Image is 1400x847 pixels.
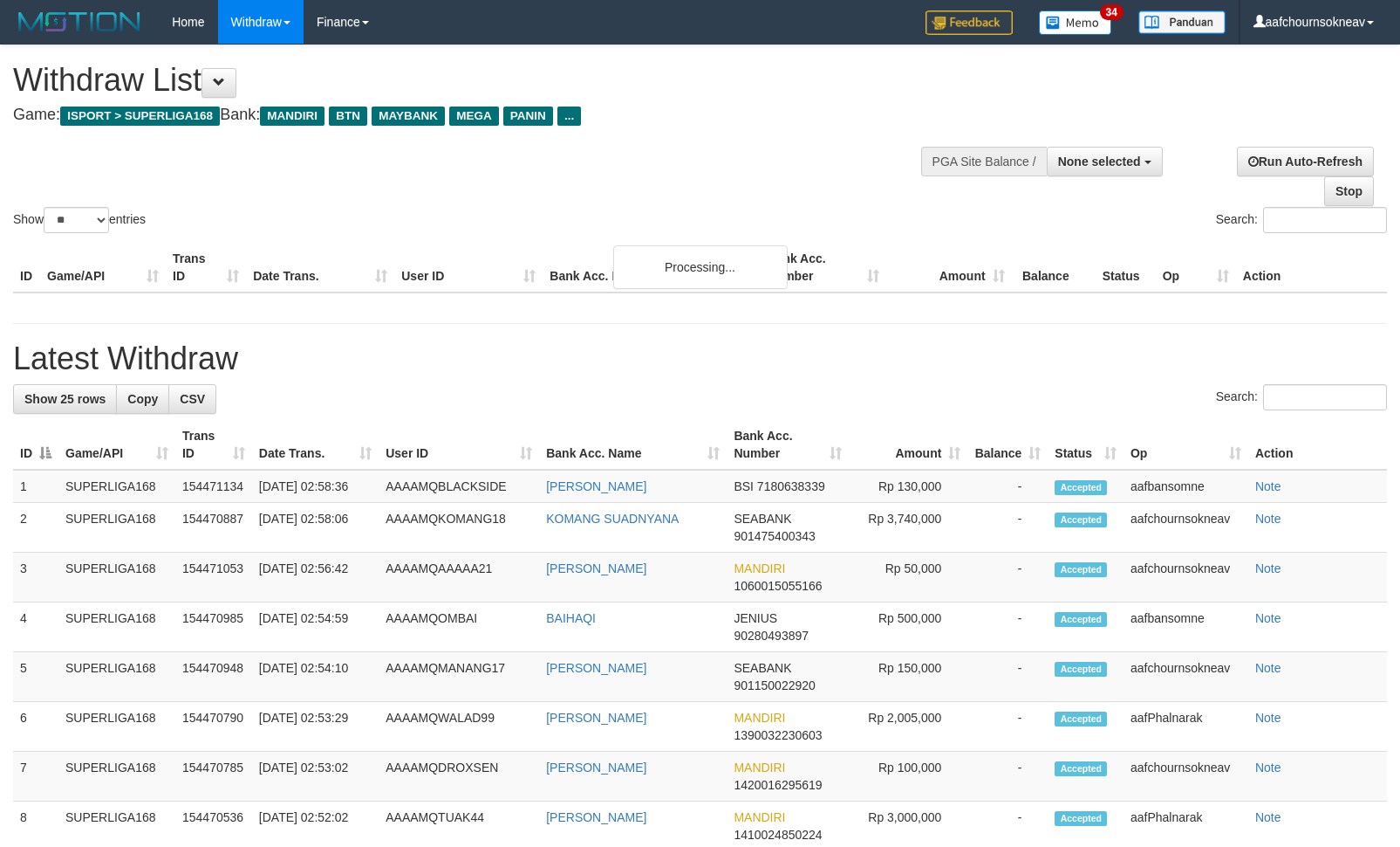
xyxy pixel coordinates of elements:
th: Bank Acc. Number: activate to sort column ascending [727,420,848,470]
td: Rp 500,000 [849,603,968,652]
td: aafchournsokneav [1123,652,1248,702]
input: Search: [1263,207,1387,233]
td: aafchournsokneav [1123,503,1248,553]
td: - [967,503,1048,553]
td: aafbansomne [1123,470,1248,503]
img: panduan.png [1138,10,1226,34]
td: - [967,752,1048,802]
span: SEABANK [734,661,791,675]
label: Search: [1216,384,1387,410]
span: Copy 901475400343 to clipboard [734,529,815,543]
span: MANDIRI [260,107,324,126]
td: 154470785 [175,752,252,802]
td: AAAAMQKOMANG18 [379,503,539,553]
span: Accepted [1055,761,1107,776]
th: Action [1248,420,1387,470]
span: MEGA [449,107,499,126]
th: Amount: activate to sort column ascending [849,420,968,470]
span: 34 [1100,4,1123,20]
td: [DATE] 02:53:02 [252,752,379,802]
span: Accepted [1055,712,1107,726]
td: 4 [13,603,58,652]
span: Copy [127,392,158,406]
th: User ID: activate to sort column ascending [379,420,539,470]
td: - [967,652,1048,702]
span: CSV [180,392,205,406]
span: Copy 1410024850224 to clipboard [734,828,822,842]
span: MANDIRI [734,810,785,824]
span: Copy 1420016295619 to clipboard [734,778,822,792]
span: Accepted [1055,811,1107,826]
td: 154471134 [175,470,252,503]
td: aafPhalnarak [1123,702,1248,752]
td: AAAAMQAAAAA21 [379,553,539,603]
th: Status: activate to sort column ascending [1048,420,1123,470]
span: PANIN [503,107,553,126]
span: JENIUS [734,611,777,625]
label: Search: [1216,207,1387,233]
span: Accepted [1055,662,1107,677]
h1: Latest Withdraw [13,341,1387,376]
h1: Withdraw List [13,63,916,98]
td: aafbansomne [1123,603,1248,652]
td: SUPERLIGA168 [58,553,175,603]
td: 6 [13,702,58,752]
span: Copy 90280493897 to clipboard [734,629,809,643]
span: ISPORT > SUPERLIGA168 [60,107,220,126]
a: Note [1255,561,1281,575]
select: Showentries [44,207,109,233]
td: - [967,603,1048,652]
th: Game/API [40,243,166,293]
td: AAAAMQWALAD99 [379,702,539,752]
a: [PERSON_NAME] [546,561,646,575]
label: Show entries [13,207,146,233]
td: Rp 3,740,000 [849,503,968,553]
img: Button%20Memo.svg [1039,10,1112,35]
th: Trans ID: activate to sort column ascending [175,420,252,470]
th: ID: activate to sort column descending [13,420,58,470]
td: - [967,470,1048,503]
td: Rp 150,000 [849,652,968,702]
a: Note [1255,711,1281,725]
h4: Game: Bank: [13,107,916,124]
td: SUPERLIGA168 [58,503,175,553]
div: PGA Site Balance / [921,147,1047,176]
th: Op: activate to sort column ascending [1123,420,1248,470]
td: 154470790 [175,702,252,752]
td: Rp 100,000 [849,752,968,802]
td: SUPERLIGA168 [58,752,175,802]
td: [DATE] 02:58:36 [252,470,379,503]
a: Stop [1324,176,1374,206]
a: Note [1255,810,1281,824]
a: Note [1255,512,1281,526]
th: Date Trans. [246,243,394,293]
td: 3 [13,553,58,603]
span: Copy 1060015055166 to clipboard [734,579,822,593]
span: Copy 901150022920 to clipboard [734,678,815,692]
td: 7 [13,752,58,802]
td: AAAAMQBLACKSIDE [379,470,539,503]
th: Balance: activate to sort column ascending [967,420,1048,470]
td: AAAAMQDROXSEN [379,752,539,802]
a: KOMANG SUADNYANA [546,512,679,526]
span: SEABANK [734,512,791,526]
span: Accepted [1055,562,1107,577]
img: MOTION_logo.png [13,9,146,35]
th: ID [13,243,40,293]
td: Rp 130,000 [849,470,968,503]
td: 5 [13,652,58,702]
span: Accepted [1055,513,1107,527]
span: ... [557,107,581,126]
a: [PERSON_NAME] [546,761,646,775]
th: Op [1156,243,1236,293]
span: BSI [734,479,754,493]
span: Accepted [1055,612,1107,627]
td: Rp 50,000 [849,553,968,603]
a: Note [1255,479,1281,493]
td: aafchournsokneav [1123,553,1248,603]
span: None selected [1058,155,1141,169]
a: [PERSON_NAME] [546,711,646,725]
td: [DATE] 02:56:42 [252,553,379,603]
div: Processing... [613,245,788,289]
span: MAYBANK [372,107,445,126]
